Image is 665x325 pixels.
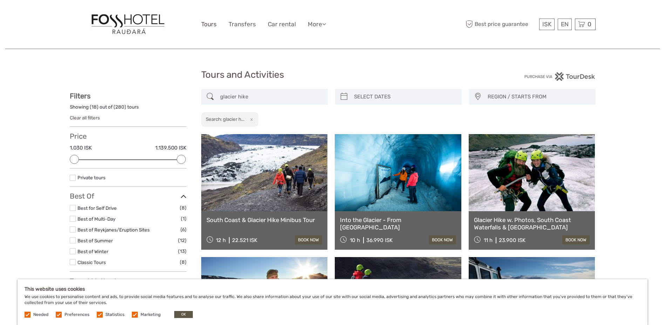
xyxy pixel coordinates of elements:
[70,104,186,115] div: Showing ( ) out of ( ) tours
[484,237,493,243] span: 11 h
[77,260,106,265] a: Classic Tours
[77,238,113,243] a: Best of Summer
[70,192,186,200] h3: Best Of
[77,249,108,254] a: Best of Winter
[180,204,186,212] span: (8)
[201,19,217,29] a: Tours
[366,237,393,243] div: 36.990 ISK
[81,11,89,19] button: Open LiveChat chat widget
[474,216,590,231] a: Glacier Hike w. Photos, South Coast Waterfalls & [GEOGRAPHIC_DATA]
[562,235,590,244] a: book now
[65,312,89,318] label: Preferences
[181,215,186,223] span: (1)
[351,91,458,103] input: SELECT DATES
[77,216,115,222] a: Best of Multi-Day
[340,216,456,231] a: Into the Glacier - From [GEOGRAPHIC_DATA]
[70,144,92,152] label: 1.030 ISK
[18,279,647,325] div: We use cookies to personalise content and ads, to provide social media features and to analyse ou...
[70,132,186,140] h3: Price
[484,91,592,103] button: REGION / STARTS FROM
[25,286,640,292] h5: This website uses cookies
[155,144,186,152] label: 1.139.500 ISK
[10,12,79,18] p: We're away right now. Please check back later!
[141,312,161,318] label: Marketing
[206,216,323,223] a: South Coast & Glacier Hike Minibus Tour
[232,237,257,243] div: 22.521 ISK
[77,205,117,211] a: Best for Self Drive
[558,19,572,30] div: EN
[464,19,537,30] span: Best price guarantee
[524,72,595,81] img: PurchaseViaTourDesk.png
[216,237,226,243] span: 12 h
[89,12,167,36] img: 1559-95cbafc2-de5e-4f3b-9b0d-0fc3a3bc0dff_logo_big.jpg
[70,277,186,285] h3: Travel Method
[181,226,186,234] span: (6)
[178,247,186,255] span: (13)
[295,235,322,244] a: book now
[308,19,326,29] a: More
[77,227,150,233] a: Best of Reykjanes/Eruption Sites
[542,21,551,28] span: ISK
[115,104,124,110] label: 280
[499,237,525,243] div: 23.900 ISK
[91,104,97,110] label: 18
[70,92,90,100] strong: Filters
[429,235,456,244] a: book now
[180,258,186,266] span: (8)
[178,236,186,244] span: (12)
[70,115,100,120] a: Clear all filters
[77,175,106,180] a: Private tours
[586,21,592,28] span: 0
[174,311,193,318] button: OK
[33,312,48,318] label: Needed
[350,237,360,243] span: 10 h
[201,69,464,81] h1: Tours and Activities
[206,116,244,122] h2: Search: glacier h...
[268,19,296,29] a: Car rental
[229,19,256,29] a: Transfers
[245,116,255,123] button: x
[217,91,324,103] input: SEARCH
[106,312,124,318] label: Statistics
